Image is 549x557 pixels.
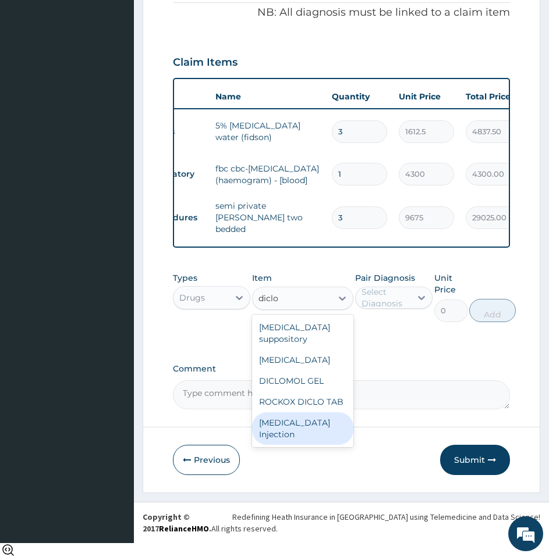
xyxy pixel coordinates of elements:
[232,511,540,523] div: Redefining Heath Insurance in [GEOGRAPHIC_DATA] using Telemedicine and Data Science!
[159,523,209,534] a: RelianceHMO
[252,412,353,445] div: [MEDICAL_DATA] Injection
[355,272,415,284] label: Pair Diagnosis
[326,85,393,108] th: Quantity
[252,349,353,370] div: [MEDICAL_DATA]
[252,370,353,391] div: DICLOMOL GEL
[6,317,222,358] textarea: Type your message and hit 'Enter'
[210,157,326,192] td: fbc cbc-[MEDICAL_DATA] (haemogram) - [blood]
[22,58,47,87] img: d_794563401_company_1708531726252_794563401
[173,273,197,283] label: Types
[191,6,219,34] div: Minimize live chat window
[440,445,510,475] button: Submit
[210,114,326,149] td: 5% [MEDICAL_DATA] water (fidson)
[173,445,240,475] button: Previous
[252,272,272,284] label: Item
[252,317,353,349] div: [MEDICAL_DATA] suppository
[173,364,510,374] label: Comment
[173,5,510,20] p: NB: All diagnosis must be linked to a claim item
[252,391,353,412] div: ROCKOX DICLO TAB
[68,147,161,264] span: We're online!
[179,292,205,304] div: Drugs
[434,272,468,295] label: Unit Price
[460,85,527,108] th: Total Price
[61,65,196,80] div: Chat with us now
[393,85,460,108] th: Unit Price
[143,207,210,228] td: Procedures
[143,85,210,107] th: Type
[134,502,549,543] footer: All rights reserved.
[362,286,410,309] div: Select Diagnosis
[210,194,326,241] td: semi private [PERSON_NAME] two bedded
[143,512,211,534] strong: Copyright © 2017 .
[469,299,516,322] button: Add
[143,163,210,185] td: Laboratory
[173,56,238,69] h3: Claim Items
[143,121,210,142] td: Drugs
[210,85,326,108] th: Name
